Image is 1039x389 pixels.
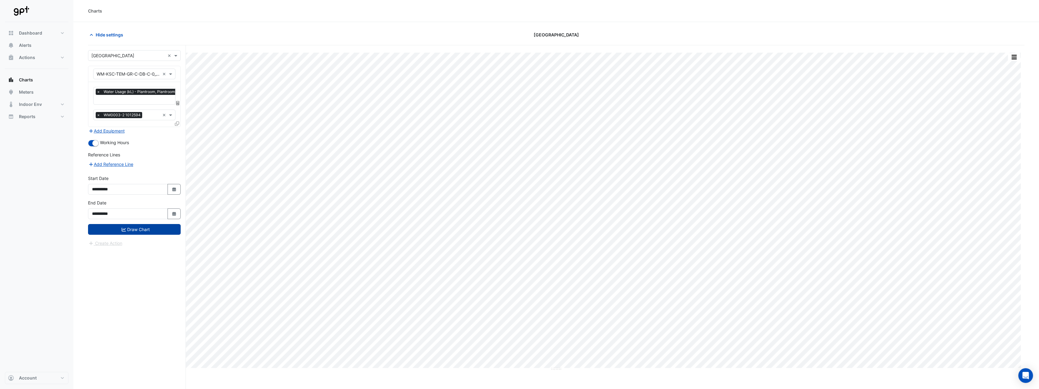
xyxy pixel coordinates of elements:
button: Charts [5,74,68,86]
app-escalated-ticket-create-button: Please draw the charts first [88,240,123,245]
button: Meters [5,86,68,98]
span: Reports [19,114,35,120]
app-icon: Alerts [8,42,14,48]
span: Account [19,375,37,381]
button: Draw Chart [88,224,181,235]
button: Alerts [5,39,68,51]
span: Clear [168,52,173,59]
app-icon: Dashboard [8,30,14,36]
app-icon: Meters [8,89,14,95]
button: Indoor Env [5,98,68,110]
button: More Options [1008,53,1020,61]
img: Company Logo [7,5,35,17]
label: Reference Lines [88,151,120,158]
span: Clear [162,71,168,77]
span: Indoor Env [19,101,42,107]
span: Hide settings [96,32,123,38]
span: Working Hours [100,140,129,145]
span: × [96,89,101,95]
label: Start Date [88,175,109,181]
app-icon: Actions [8,54,14,61]
span: Clone Favourites and Tasks from this Equipment to other Equipment [175,121,179,126]
button: Add Reference Line [88,161,134,168]
span: Water Usage (kL) - Plantroom, Plantroom [102,89,177,95]
button: Dashboard [5,27,68,39]
button: Account [5,372,68,384]
button: Add Equipment [88,127,125,134]
span: [GEOGRAPHIC_DATA] [534,32,579,38]
span: Choose Function [175,100,181,106]
button: Reports [5,110,68,123]
span: WM0003-2 1012594 [102,112,142,118]
app-icon: Indoor Env [8,101,14,107]
span: Meters [19,89,34,95]
div: Charts [88,8,102,14]
div: Open Intercom Messenger [1018,368,1033,383]
app-icon: Charts [8,77,14,83]
span: Alerts [19,42,31,48]
span: Charts [19,77,33,83]
app-icon: Reports [8,114,14,120]
span: Actions [19,54,35,61]
button: Actions [5,51,68,64]
span: Dashboard [19,30,42,36]
span: Clear [162,112,168,118]
label: End Date [88,200,106,206]
span: × [96,112,101,118]
fa-icon: Select Date [171,211,177,216]
button: Hide settings [88,29,127,40]
fa-icon: Select Date [171,187,177,192]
